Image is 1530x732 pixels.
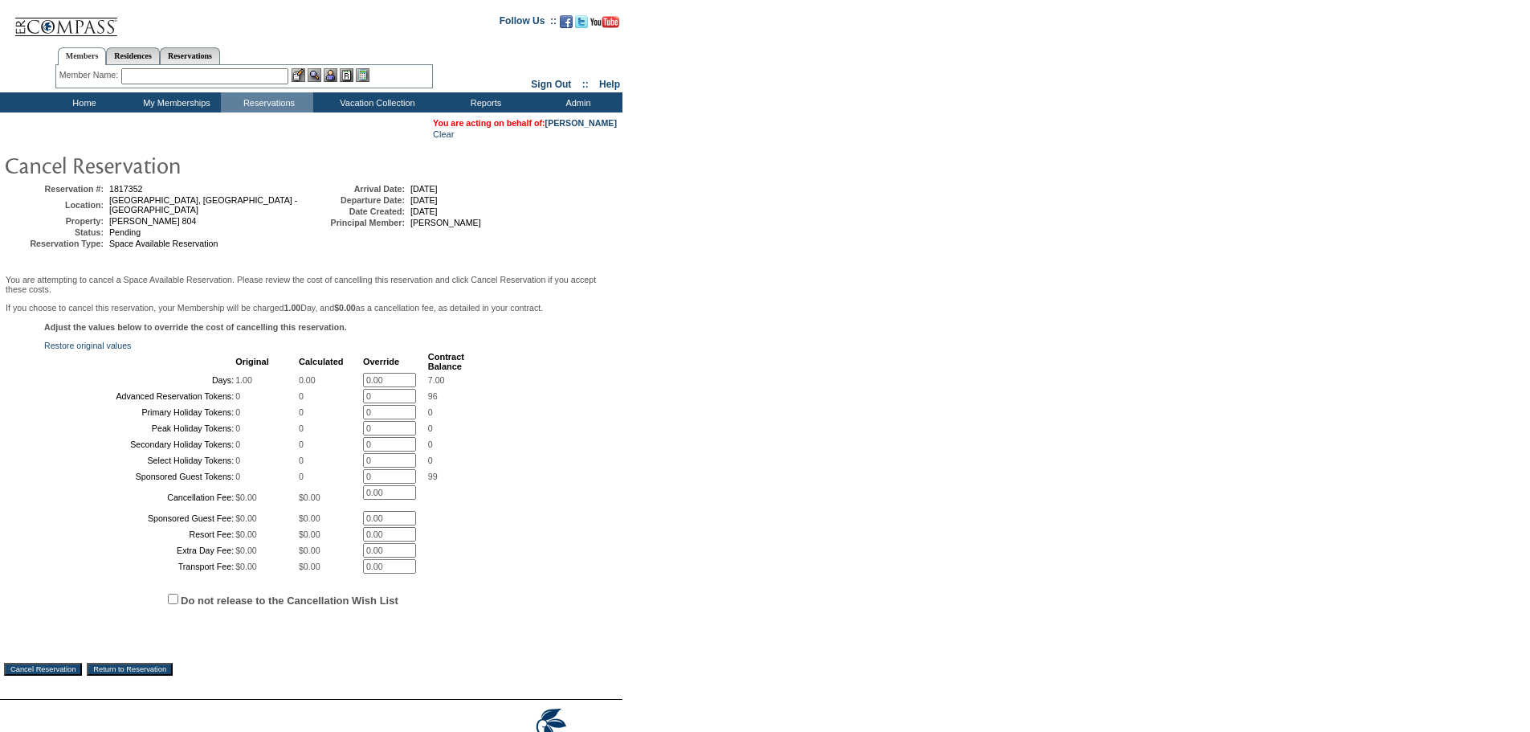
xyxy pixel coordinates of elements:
[235,546,257,555] span: $0.00
[308,207,405,216] td: Date Created:
[160,47,220,64] a: Reservations
[235,375,252,385] span: 1.00
[308,184,405,194] td: Arrival Date:
[87,663,173,676] input: Return to Reservation
[299,375,316,385] span: 0.00
[308,195,405,205] td: Departure Date:
[410,207,438,216] span: [DATE]
[4,663,82,676] input: Cancel Reservation
[235,407,240,417] span: 0
[299,440,304,449] span: 0
[6,275,617,294] p: You are attempting to cancel a Space Available Reservation. Please review the cost of cancelling ...
[7,239,104,248] td: Reservation Type:
[235,493,257,502] span: $0.00
[438,92,530,112] td: Reports
[324,68,337,82] img: Impersonate
[7,184,104,194] td: Reservation #:
[340,68,353,82] img: Reservations
[410,195,438,205] span: [DATE]
[46,405,234,419] td: Primary Holiday Tokens:
[428,440,433,449] span: 0
[531,79,571,90] a: Sign Out
[235,391,240,401] span: 0
[7,227,104,237] td: Status:
[428,375,445,385] span: 7.00
[356,68,369,82] img: b_calculator.gif
[46,389,234,403] td: Advanced Reservation Tokens:
[235,472,240,481] span: 0
[560,15,573,28] img: Become our fan on Facebook
[590,16,619,28] img: Subscribe to our YouTube Channel
[235,530,257,539] span: $0.00
[308,218,405,227] td: Principal Member:
[221,92,313,112] td: Reservations
[313,92,438,112] td: Vacation Collection
[299,530,320,539] span: $0.00
[46,469,234,484] td: Sponsored Guest Tokens:
[129,92,221,112] td: My Memberships
[235,357,269,366] b: Original
[299,513,320,523] span: $0.00
[46,437,234,452] td: Secondary Holiday Tokens:
[44,322,347,332] b: Adjust the values below to override the cost of cancelling this reservation.
[433,129,454,139] a: Clear
[46,421,234,436] td: Peak Holiday Tokens:
[599,79,620,90] a: Help
[46,373,234,387] td: Days:
[582,79,589,90] span: ::
[235,440,240,449] span: 0
[428,472,438,481] span: 99
[106,47,160,64] a: Residences
[235,562,257,571] span: $0.00
[299,456,304,465] span: 0
[36,92,129,112] td: Home
[284,303,301,313] b: 1.00
[4,149,325,181] img: pgTtlCancelRes.gif
[14,4,118,37] img: Compass Home
[292,68,305,82] img: b_edit.gif
[299,391,304,401] span: 0
[44,341,131,350] a: Restore original values
[46,511,234,525] td: Sponsored Guest Fee:
[299,407,304,417] span: 0
[299,493,320,502] span: $0.00
[181,595,398,607] label: Do not release to the Cancellation Wish List
[428,456,433,465] span: 0
[428,391,438,401] span: 96
[334,303,356,313] b: $0.00
[428,423,433,433] span: 0
[109,195,297,215] span: [GEOGRAPHIC_DATA], [GEOGRAPHIC_DATA] - [GEOGRAPHIC_DATA]
[109,239,218,248] span: Space Available Reservation
[299,357,344,366] b: Calculated
[560,20,573,30] a: Become our fan on Facebook
[6,303,617,313] p: If you choose to cancel this reservation, your Membership will be charged Day, and as a cancellat...
[575,20,588,30] a: Follow us on Twitter
[299,562,320,571] span: $0.00
[109,216,196,226] span: [PERSON_NAME] 804
[410,218,481,227] span: [PERSON_NAME]
[299,472,304,481] span: 0
[428,352,464,371] b: Contract Balance
[410,184,438,194] span: [DATE]
[545,118,617,128] a: [PERSON_NAME]
[46,485,234,509] td: Cancellation Fee:
[235,456,240,465] span: 0
[109,227,141,237] span: Pending
[46,453,234,468] td: Select Holiday Tokens:
[7,216,104,226] td: Property:
[46,559,234,574] td: Transport Fee:
[590,20,619,30] a: Subscribe to our YouTube Channel
[500,14,557,33] td: Follow Us ::
[7,195,104,215] td: Location:
[428,407,433,417] span: 0
[46,543,234,558] td: Extra Day Fee:
[308,68,321,82] img: View
[59,68,121,82] div: Member Name:
[109,184,143,194] span: 1817352
[363,357,399,366] b: Override
[575,15,588,28] img: Follow us on Twitter
[299,546,320,555] span: $0.00
[235,423,240,433] span: 0
[433,118,617,128] span: You are acting on behalf of:
[58,47,107,65] a: Members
